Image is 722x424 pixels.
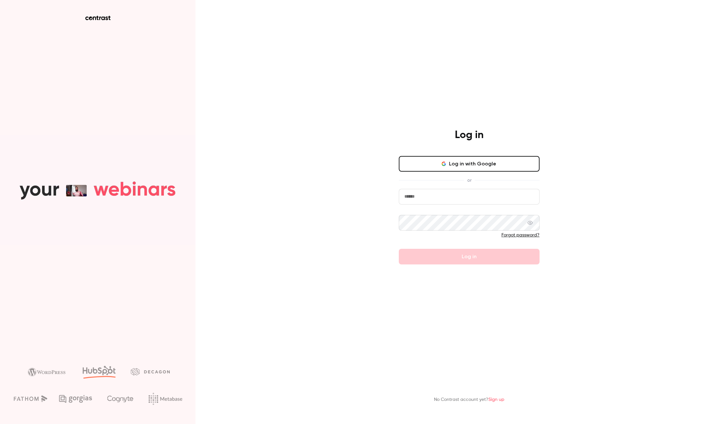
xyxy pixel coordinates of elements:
p: No Contrast account yet? [434,396,504,403]
span: or [464,177,475,184]
a: Sign up [488,397,504,402]
img: decagon [131,368,170,375]
h4: Log in [455,129,484,142]
button: Log in with Google [399,156,540,172]
a: Forgot password? [501,233,540,237]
